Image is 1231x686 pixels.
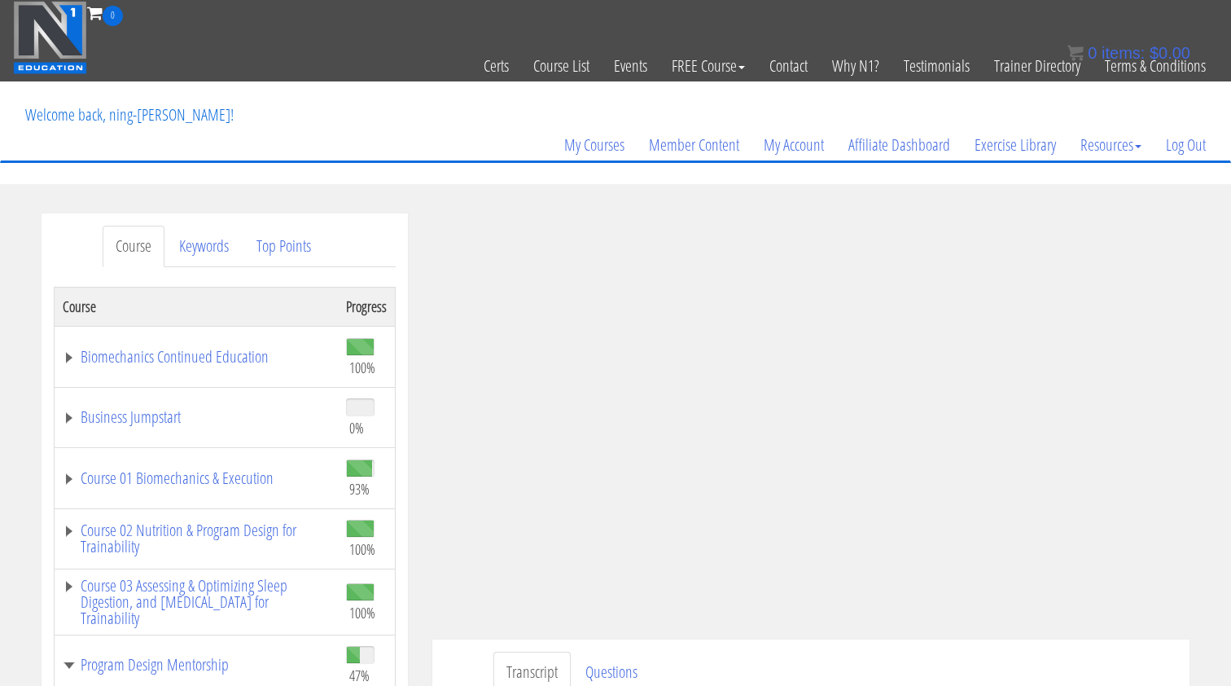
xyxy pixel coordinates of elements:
img: icon11.png [1067,45,1084,61]
span: items: [1102,44,1145,62]
a: Biomechanics Continued Education [63,349,330,365]
a: Top Points [243,226,324,267]
a: Affiliate Dashboard [836,106,962,184]
a: Log Out [1154,106,1218,184]
a: Course 01 Biomechanics & Execution [63,470,330,486]
a: Events [602,26,659,106]
a: Keywords [166,226,242,267]
a: My Account [751,106,836,184]
a: 0 [87,2,123,24]
a: Why N1? [820,26,891,106]
span: $ [1150,44,1159,62]
th: Course [55,287,339,326]
p: Welcome back, ning-[PERSON_NAME]! [13,82,246,147]
a: Resources [1068,106,1154,184]
span: 0 [103,6,123,26]
a: Program Design Mentorship [63,657,330,673]
a: Contact [757,26,820,106]
span: 47% [349,666,370,684]
th: Progress [338,287,396,326]
span: 100% [349,540,375,558]
span: 100% [349,358,375,376]
a: Course List [521,26,602,106]
a: Course 02 Nutrition & Program Design for Trainability [63,522,330,555]
img: n1-education [13,1,87,74]
a: Business Jumpstart [63,409,330,425]
a: Certs [471,26,521,106]
a: Terms & Conditions [1093,26,1218,106]
span: 0% [349,419,364,437]
a: FREE Course [659,26,757,106]
a: 0 items: $0.00 [1067,44,1190,62]
a: Trainer Directory [982,26,1093,106]
a: Course [103,226,164,267]
bdi: 0.00 [1150,44,1190,62]
a: My Courses [552,106,637,184]
a: Course 03 Assessing & Optimizing Sleep Digestion, and [MEDICAL_DATA] for Trainability [63,578,330,627]
span: 93% [349,480,370,498]
a: Member Content [637,106,751,184]
a: Testimonials [891,26,982,106]
span: 0 [1088,44,1097,62]
a: Exercise Library [962,106,1068,184]
span: 100% [349,604,375,622]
